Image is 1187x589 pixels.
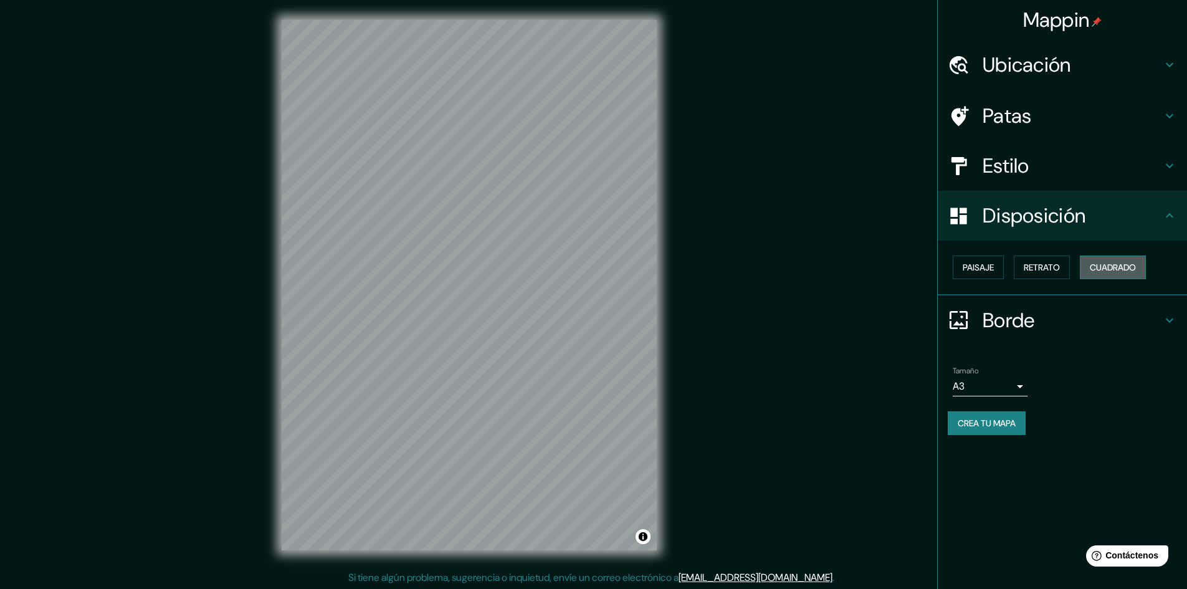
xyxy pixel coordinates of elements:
[1090,262,1136,273] font: Cuadrado
[1014,256,1070,279] button: Retrato
[1024,262,1060,273] font: Retrato
[983,52,1071,78] font: Ubicación
[348,571,679,584] font: Si tiene algún problema, sugerencia o inquietud, envíe un correo electrónico a
[938,91,1187,141] div: Patas
[1023,7,1090,33] font: Mappin
[953,376,1027,396] div: A3
[938,141,1187,191] div: Estilo
[983,103,1032,129] font: Patas
[953,380,965,393] font: A3
[1092,17,1102,27] img: pin-icon.png
[983,203,1085,229] font: Disposición
[983,307,1035,333] font: Borde
[938,40,1187,90] div: Ubicación
[1080,256,1146,279] button: Cuadrado
[282,20,657,550] canvas: Mapa
[834,570,836,584] font: .
[679,571,832,584] a: [EMAIL_ADDRESS][DOMAIN_NAME]
[1076,540,1173,575] iframe: Lanzador de widgets de ayuda
[953,366,978,376] font: Tamaño
[636,529,651,544] button: Activar o desactivar atribución
[836,570,839,584] font: .
[958,418,1016,429] font: Crea tu mapa
[983,153,1029,179] font: Estilo
[948,411,1026,435] button: Crea tu mapa
[832,571,834,584] font: .
[963,262,994,273] font: Paisaje
[938,295,1187,345] div: Borde
[953,256,1004,279] button: Paisaje
[938,191,1187,241] div: Disposición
